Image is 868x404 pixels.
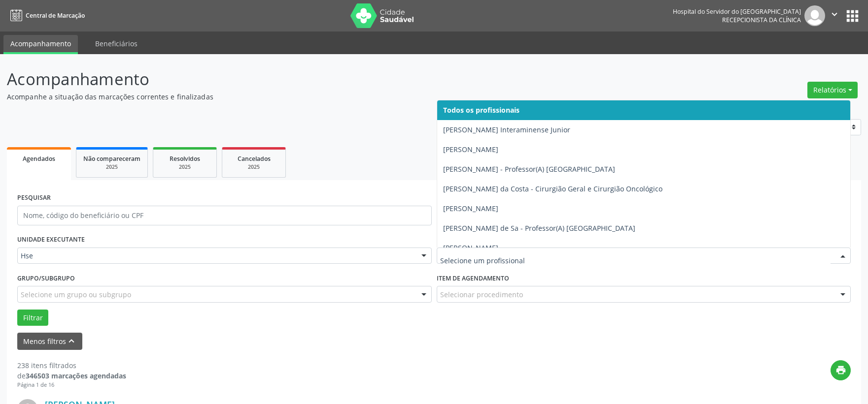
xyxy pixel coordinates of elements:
[443,223,635,233] span: [PERSON_NAME] de Sa - Professor(A) [GEOGRAPHIC_DATA]
[66,336,77,346] i: keyboard_arrow_up
[26,11,85,20] span: Central de Marcação
[440,289,523,300] span: Selecionar procedimento
[443,164,615,174] span: [PERSON_NAME] - Professor(A) [GEOGRAPHIC_DATA]
[835,365,846,375] i: print
[7,7,85,24] a: Central de Marcação
[238,155,271,163] span: Cancelados
[17,333,82,350] button: Menos filtroskeyboard_arrow_up
[229,163,278,171] div: 2025
[17,271,75,286] label: Grupo/Subgrupo
[673,7,801,16] div: Hospital do Servidor do [GEOGRAPHIC_DATA]
[17,381,126,389] div: Página 1 de 16
[844,7,861,25] button: apps
[440,251,831,271] input: Selecione um profissional
[26,371,126,380] strong: 346503 marcações agendadas
[831,360,851,380] button: print
[21,289,131,300] span: Selecione um grupo ou subgrupo
[437,271,509,286] label: Item de agendamento
[825,5,844,26] button: 
[17,310,48,326] button: Filtrar
[170,155,200,163] span: Resolvidos
[443,125,570,134] span: [PERSON_NAME] Interaminense Junior
[17,232,85,248] label: UNIDADE EXECUTANTE
[21,251,412,261] span: Hse
[17,206,432,225] input: Nome, código do beneficiário ou CPF
[443,204,498,213] span: [PERSON_NAME]
[17,190,51,206] label: PESQUISAR
[160,163,209,171] div: 2025
[3,35,78,54] a: Acompanhamento
[17,360,126,371] div: 238 itens filtrados
[23,155,55,163] span: Agendados
[443,105,520,115] span: Todos os profissionais
[443,243,498,252] span: [PERSON_NAME]
[443,184,662,193] span: [PERSON_NAME] da Costa - Cirurgião Geral e Cirurgião Oncológico
[807,82,858,98] button: Relatórios
[88,35,144,52] a: Beneficiários
[83,155,140,163] span: Não compareceram
[804,5,825,26] img: img
[7,67,605,92] p: Acompanhamento
[17,371,126,381] div: de
[443,145,498,154] span: [PERSON_NAME]
[722,16,801,24] span: Recepcionista da clínica
[829,9,840,20] i: 
[7,92,605,102] p: Acompanhe a situação das marcações correntes e finalizadas
[83,163,140,171] div: 2025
